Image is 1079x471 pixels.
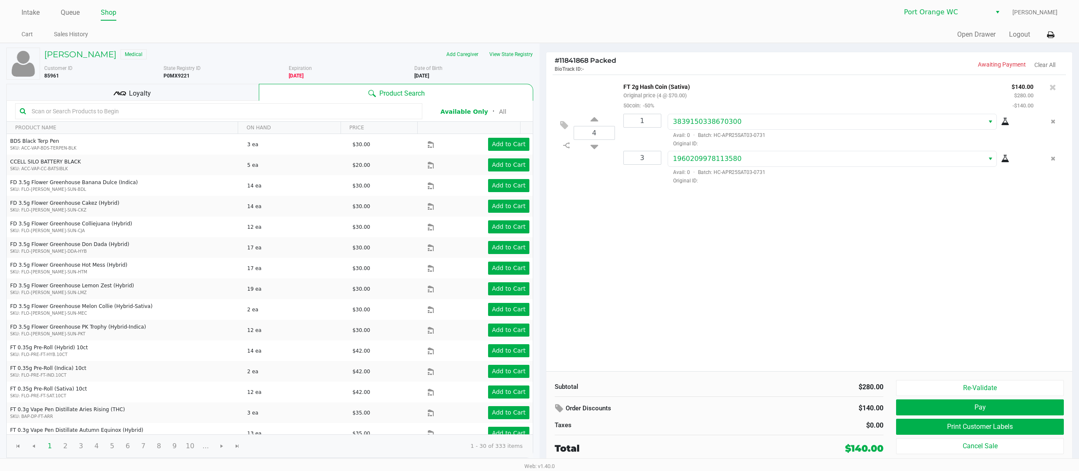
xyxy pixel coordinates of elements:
a: Cart [21,29,33,40]
td: 2 ea [244,299,349,320]
button: Add to Cart [488,303,529,316]
button: Add to Cart [488,282,529,295]
span: Expiration [289,65,312,71]
button: View State Registry [484,48,533,61]
td: FD 3.5g Flower Greenhouse Colliejuana (Hybrid) [7,217,244,237]
span: $42.00 [352,348,370,354]
span: 3839150338670300 [673,118,742,126]
td: FD 3.5g Flower Greenhouse Banana Dulce (Indica) [7,175,244,196]
button: Add to Cart [488,241,529,254]
span: ᛫ [488,107,499,115]
app-button-loader: Add to Cart [492,430,526,436]
span: Original ID: [668,140,1033,147]
button: Pay [896,399,1064,415]
small: 50coin: [623,102,654,109]
td: 12 ea [244,320,349,340]
span: Go to the next page [218,443,225,450]
span: Page 2 [57,438,73,454]
td: 12 ea [244,217,349,237]
td: 17 ea [244,258,349,278]
p: SKU: FLO-PRE-FT-SAT.10CT [10,393,240,399]
td: FT 0.35g Pre-Roll (Hybrid) 10ct [7,340,244,361]
span: Page 10 [182,438,198,454]
app-button-loader: Add to Cart [492,326,526,333]
button: Add to Cart [488,138,529,151]
span: $30.00 [352,142,370,147]
p: SKU: ACC-VAP-BDS-TERPEN-BLK [10,145,240,151]
button: Add to Cart [488,220,529,233]
span: Customer ID [44,65,72,71]
p: SKU: FLO-PRE-FT-IND.10CT [10,372,240,378]
span: $30.00 [352,203,370,209]
p: SKU: FLO-[PERSON_NAME]-SUN-HTM [10,269,240,275]
span: · [690,132,698,138]
span: Page 8 [151,438,167,454]
span: $42.00 [352,369,370,375]
b: P0MX9221 [164,73,190,79]
span: # [555,56,559,64]
th: PRICE [341,122,418,134]
button: Cancel Sale [896,438,1064,454]
td: BDS Black Terp Pen [7,134,244,155]
button: Print Customer Labels [896,419,1064,435]
td: FT 0.3g Vape Pen Distillate Aries Rising (THC) [7,402,244,423]
app-button-loader: Add to Cart [492,141,526,147]
span: Port Orange WC [904,7,986,17]
div: $140.00 [845,442,883,455]
td: 12 ea [244,382,349,402]
span: 11841868 Packed [555,56,616,64]
span: 1960209978113580 [673,155,742,163]
span: Page 3 [73,438,89,454]
p: SKU: ACC-VAP-CC-BATSIBLK [10,166,240,172]
span: $20.00 [352,162,370,168]
td: 17 ea [244,237,349,258]
p: SKU: FLO-PRE-FT-HYB.10CT [10,351,240,358]
button: Add to Cart [488,385,529,399]
app-button-loader: Add to Cart [492,347,526,354]
b: 85961 [44,73,59,79]
app-button-loader: Add to Cart [492,223,526,230]
span: Product Search [379,88,425,99]
button: Add to Cart [488,365,529,378]
input: Scan or Search Products to Begin [28,105,418,118]
app-button-loader: Add to Cart [492,368,526,375]
button: Add to Cart [488,179,529,192]
a: Intake [21,7,40,19]
p: SKU: FLO-[PERSON_NAME]-SUN-CKZ [10,207,240,213]
span: Go to the last page [234,443,241,450]
span: $30.00 [352,307,370,313]
td: FT 0.3g Vape Pen Distillate Autumn Equinox (Hybrid) [7,423,244,444]
app-button-loader: Add to Cart [492,182,526,189]
span: Avail: 0 Batch: HC-APR25SAT03-0731 [668,169,765,175]
p: SKU: FLO-[PERSON_NAME]-SUN-PKT [10,331,240,337]
span: Go to the next page [214,438,230,454]
th: PRODUCT NAME [7,122,238,134]
b: [DATE] [414,73,429,79]
button: All [499,107,506,116]
td: 3 ea [244,134,349,155]
app-button-loader: Add to Cart [492,161,526,168]
div: Subtotal [555,382,713,392]
th: ON HAND [238,122,341,134]
app-button-loader: Add to Cart [492,306,526,313]
p: SKU: FLO-[PERSON_NAME]-SUN-MEC [10,310,240,316]
span: Medical [121,49,147,59]
button: Select [984,114,996,129]
p: SKU: BAP-DP-FT-ARR [10,413,240,420]
span: $30.00 [352,245,370,251]
p: SKU: FLO-[PERSON_NAME]-SUN-BDL [10,186,240,193]
a: Shop [101,7,116,19]
p: $140.00 [1012,81,1033,90]
td: FD 3.5g Flower Greenhouse Lemon Zest (Hybrid) [7,278,244,299]
div: Taxes [555,420,713,430]
p: FT 2g Hash Coin (Sativa) [623,81,999,90]
td: FD 3.5g Flower Greenhouse Cakez (Hybrid) [7,196,244,217]
inline-svg: Split item qty to new line [559,140,574,151]
td: CCELL SILO BATTERY BLACK [7,155,244,175]
app-button-loader: Add to Cart [492,285,526,292]
button: Select [991,5,1004,20]
span: $42.00 [352,389,370,395]
td: FD 3.5g Flower Greenhouse Hot Mess (Hybrid) [7,258,244,278]
td: 3 ea [244,402,349,423]
span: Go to the previous page [30,443,37,450]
